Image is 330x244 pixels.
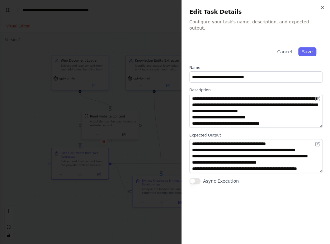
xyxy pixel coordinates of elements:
[298,47,316,56] button: Save
[189,88,323,93] label: Description
[273,47,295,56] button: Cancel
[189,65,323,70] label: Name
[189,7,323,16] h2: Edit Task Details
[314,95,321,103] button: Open in editor
[203,178,239,184] label: Async Execution
[189,133,323,138] label: Expected Output
[314,140,321,148] button: Open in editor
[189,19,323,31] p: Configure your task's name, description, and expected output.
